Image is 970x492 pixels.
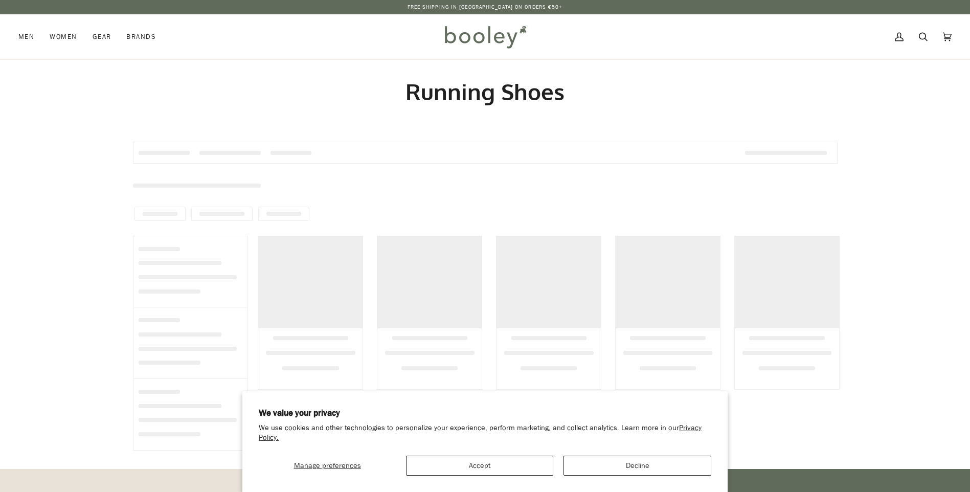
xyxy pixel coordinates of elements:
h1: Running Shoes [133,78,838,106]
span: Men [18,32,34,42]
button: Manage preferences [259,456,396,476]
span: Women [50,32,77,42]
span: Brands [126,32,156,42]
button: Decline [563,456,711,476]
p: Free Shipping in [GEOGRAPHIC_DATA] on Orders €50+ [408,3,563,11]
a: Brands [119,14,164,59]
span: Manage preferences [294,461,361,471]
a: Privacy Policy. [259,423,702,442]
a: Men [18,14,42,59]
button: Accept [406,456,553,476]
p: We use cookies and other technologies to personalize your experience, perform marketing, and coll... [259,423,711,443]
h2: We value your privacy [259,408,711,419]
span: Gear [93,32,111,42]
img: Booley [440,22,530,52]
a: Women [42,14,84,59]
a: Gear [85,14,119,59]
